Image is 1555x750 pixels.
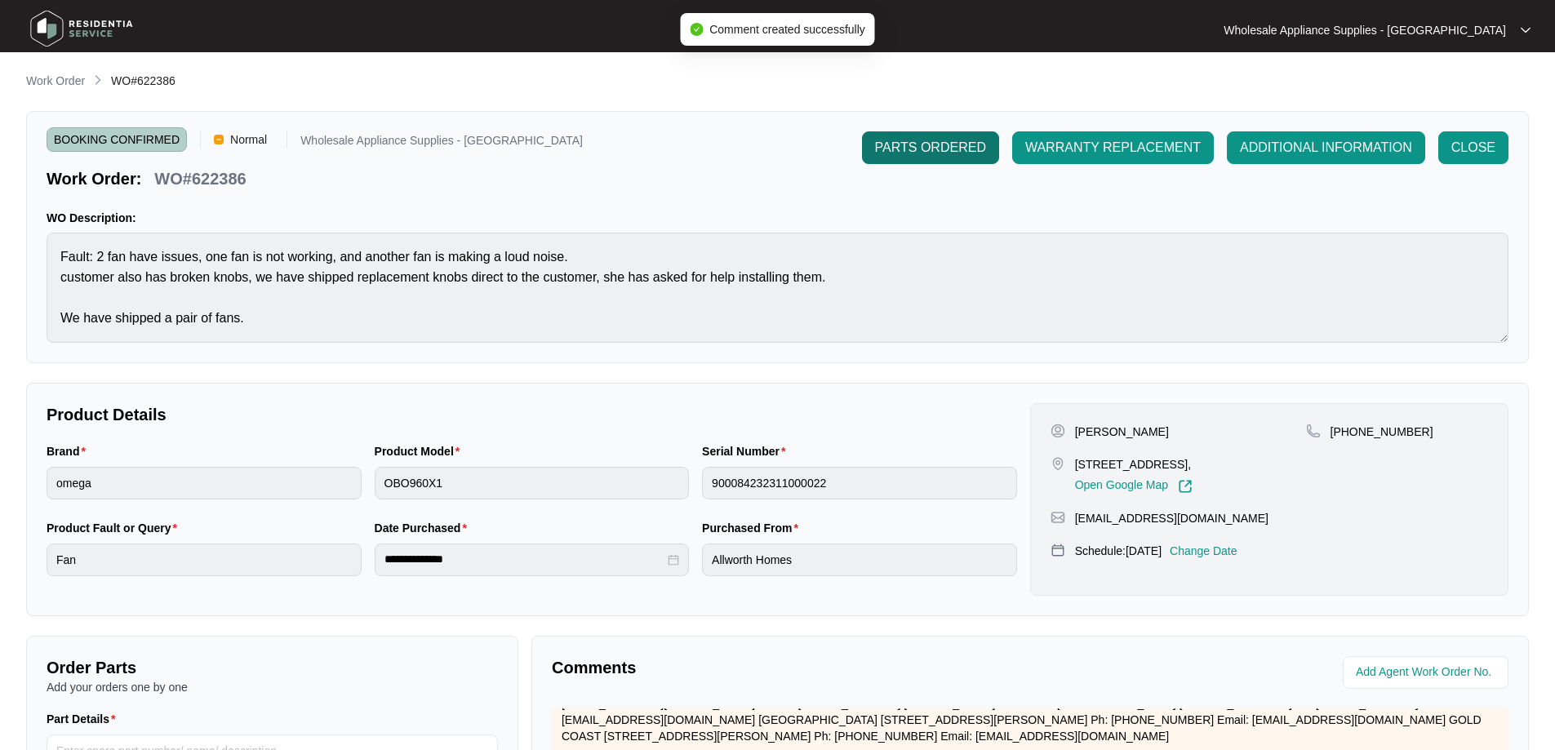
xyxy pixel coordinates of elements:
[702,520,805,536] label: Purchased From
[1051,456,1065,471] img: map-pin
[224,127,273,152] span: Normal
[1075,479,1193,494] a: Open Google Map
[47,167,141,190] p: Work Order:
[875,138,986,158] span: PARTS ORDERED
[384,551,665,568] input: Date Purchased
[24,4,139,53] img: residentia service logo
[1521,26,1531,34] img: dropdown arrow
[562,679,1499,744] p: Hi Team, We are waiting for the customer to return our contact about the parts. Thanks. Kind rega...
[1075,424,1169,440] p: [PERSON_NAME]
[300,135,583,152] p: Wholesale Appliance Supplies - [GEOGRAPHIC_DATA]
[690,23,703,36] span: check-circle
[1075,456,1193,473] p: [STREET_ADDRESS],
[47,520,184,536] label: Product Fault or Query
[1051,424,1065,438] img: user-pin
[1306,424,1321,438] img: map-pin
[1240,138,1412,158] span: ADDITIONAL INFORMATION
[47,467,362,499] input: Brand
[1227,131,1425,164] button: ADDITIONAL INFORMATION
[375,467,690,499] input: Product Model
[1178,479,1193,494] img: Link-External
[47,403,1017,426] p: Product Details
[1012,131,1214,164] button: WARRANTY REPLACEMENT
[47,711,122,727] label: Part Details
[47,656,498,679] p: Order Parts
[702,467,1017,499] input: Serial Number
[1170,543,1237,559] p: Change Date
[111,74,175,87] span: WO#622386
[1051,510,1065,525] img: map-pin
[23,73,88,91] a: Work Order
[1356,663,1499,682] input: Add Agent Work Order No.
[47,233,1508,343] textarea: Fault: 2 fan have issues, one fan is not working, and another fan is making a loud noise. custome...
[1051,543,1065,557] img: map-pin
[47,544,362,576] input: Product Fault or Query
[26,73,85,89] p: Work Order
[702,443,792,459] label: Serial Number
[47,443,92,459] label: Brand
[1331,424,1433,440] p: [PHONE_NUMBER]
[702,544,1017,576] input: Purchased From
[47,679,498,695] p: Add your orders one by one
[375,520,473,536] label: Date Purchased
[862,131,999,164] button: PARTS ORDERED
[214,135,224,144] img: Vercel Logo
[552,656,1019,679] p: Comments
[1438,131,1508,164] button: CLOSE
[1451,138,1495,158] span: CLOSE
[375,443,467,459] label: Product Model
[154,167,246,190] p: WO#622386
[1075,510,1268,526] p: [EMAIL_ADDRESS][DOMAIN_NAME]
[1224,22,1506,38] p: Wholesale Appliance Supplies - [GEOGRAPHIC_DATA]
[1025,138,1201,158] span: WARRANTY REPLACEMENT
[91,73,104,87] img: chevron-right
[47,127,187,152] span: BOOKING CONFIRMED
[47,210,1508,226] p: WO Description:
[1075,543,1162,559] p: Schedule: [DATE]
[709,23,865,36] span: Comment created successfully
